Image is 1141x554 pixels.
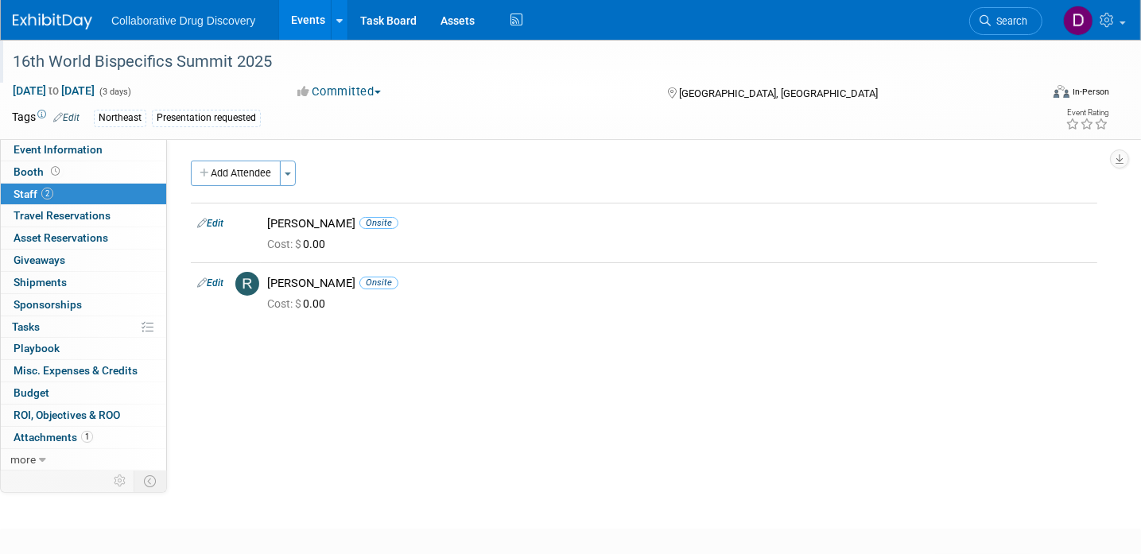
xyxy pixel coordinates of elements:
a: Event Information [1,139,166,161]
a: Shipments [1,272,166,293]
a: Travel Reservations [1,205,166,227]
span: Cost: $ [267,297,303,310]
a: Asset Reservations [1,227,166,249]
button: Add Attendee [191,161,281,186]
div: Event Rating [1065,109,1108,117]
span: Event Information [14,143,103,156]
div: Northeast [94,110,146,126]
span: (3 days) [98,87,131,97]
span: Shipments [14,276,67,289]
img: ExhibitDay [13,14,92,29]
div: [PERSON_NAME] [267,216,1091,231]
a: Staff2 [1,184,166,205]
a: Budget [1,382,166,404]
a: more [1,449,166,471]
span: Booth not reserved yet [48,165,63,177]
span: [GEOGRAPHIC_DATA], [GEOGRAPHIC_DATA] [680,87,879,99]
img: Daniel Castro [1063,6,1093,36]
a: Edit [197,218,223,229]
a: Edit [197,277,223,289]
span: Onsite [359,217,398,229]
td: Toggle Event Tabs [134,471,167,491]
span: 1 [81,431,93,443]
a: Tasks [1,316,166,338]
a: Sponsorships [1,294,166,316]
a: Playbook [1,338,166,359]
span: ROI, Objectives & ROO [14,409,120,421]
a: Search [969,7,1042,35]
span: [DATE] [DATE] [12,83,95,98]
img: R.jpg [235,272,259,296]
span: 2 [41,188,53,200]
span: Giveaways [14,254,65,266]
a: Edit [53,112,80,123]
a: Giveaways [1,250,166,271]
span: Search [991,15,1027,27]
span: Attachments [14,431,93,444]
span: Onsite [359,277,398,289]
div: 16th World Bispecifics Summit 2025 [7,48,1016,76]
span: Staff [14,188,53,200]
td: Personalize Event Tab Strip [107,471,134,491]
span: Sponsorships [14,298,82,311]
span: Tasks [12,320,40,333]
span: Booth [14,165,63,178]
span: Playbook [14,342,60,354]
td: Tags [12,109,80,127]
span: Collaborative Drug Discovery [111,14,255,27]
a: Misc. Expenses & Credits [1,360,166,382]
a: ROI, Objectives & ROO [1,405,166,426]
span: 0.00 [267,297,332,310]
span: 0.00 [267,238,332,250]
button: Committed [293,83,387,100]
a: Attachments1 [1,427,166,448]
span: to [46,84,61,97]
a: Booth [1,161,166,183]
div: Event Format [946,83,1109,107]
span: Asset Reservations [14,231,108,244]
div: Presentation requested [152,110,261,126]
div: [PERSON_NAME] [267,276,1091,291]
span: Cost: $ [267,238,303,250]
span: Travel Reservations [14,209,111,222]
span: more [10,453,36,466]
div: In-Person [1072,86,1109,98]
img: Format-Inperson.png [1054,85,1069,98]
span: Misc. Expenses & Credits [14,364,138,377]
span: Budget [14,386,49,399]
